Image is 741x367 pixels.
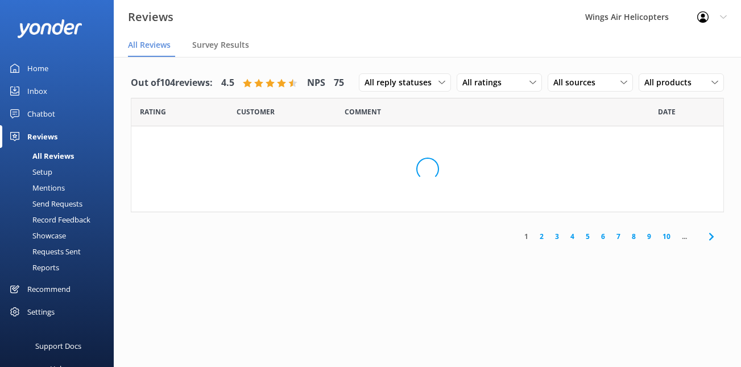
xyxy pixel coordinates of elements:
[7,196,114,212] a: Send Requests
[626,231,641,242] a: 8
[7,212,90,228] div: Record Feedback
[534,231,549,242] a: 2
[27,300,55,323] div: Settings
[7,259,114,275] a: Reports
[35,335,81,357] div: Support Docs
[549,231,565,242] a: 3
[7,180,65,196] div: Mentions
[611,231,626,242] a: 7
[7,164,52,180] div: Setup
[7,244,114,259] a: Requests Sent
[27,80,47,102] div: Inbox
[658,106,676,117] span: Date
[7,148,74,164] div: All Reviews
[345,106,381,117] span: Question
[7,212,114,228] a: Record Feedback
[519,231,534,242] a: 1
[365,76,438,89] span: All reply statuses
[7,196,82,212] div: Send Requests
[657,231,676,242] a: 10
[553,76,602,89] span: All sources
[644,76,698,89] span: All products
[7,164,114,180] a: Setup
[641,231,657,242] a: 9
[595,231,611,242] a: 6
[307,76,325,90] h4: NPS
[7,180,114,196] a: Mentions
[27,57,48,80] div: Home
[17,19,82,38] img: yonder-white-logo.png
[334,76,344,90] h4: 75
[27,278,71,300] div: Recommend
[7,228,114,244] a: Showcase
[7,228,66,244] div: Showcase
[580,231,595,242] a: 5
[128,39,171,51] span: All Reviews
[192,39,249,51] span: Survey Results
[7,148,114,164] a: All Reviews
[27,102,55,125] div: Chatbot
[7,259,59,275] div: Reports
[128,8,173,26] h3: Reviews
[676,231,693,242] span: ...
[565,231,580,242] a: 4
[237,106,275,117] span: Date
[462,76,508,89] span: All ratings
[27,125,57,148] div: Reviews
[221,76,234,90] h4: 4.5
[140,106,166,117] span: Date
[7,244,81,259] div: Requests Sent
[131,76,213,90] h4: Out of 104 reviews:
